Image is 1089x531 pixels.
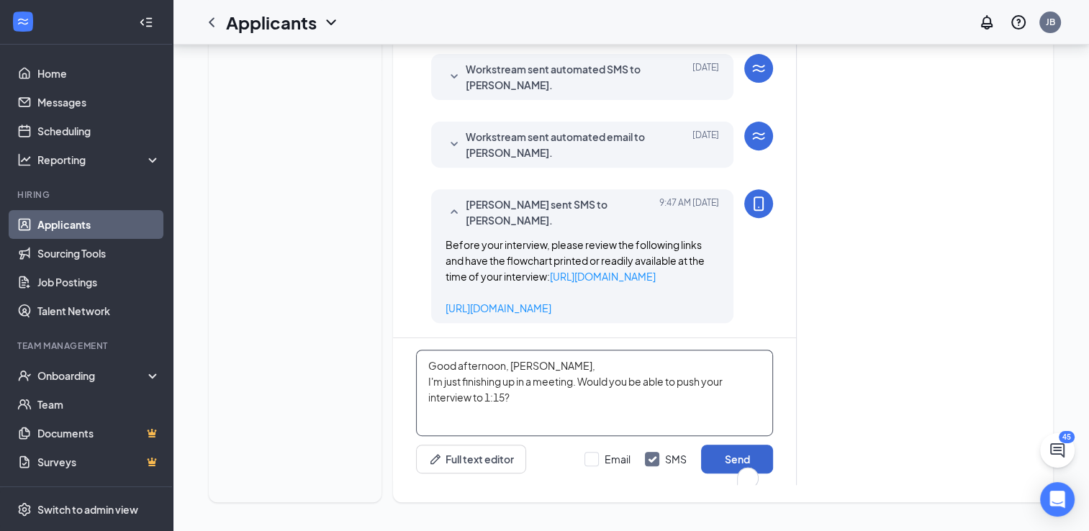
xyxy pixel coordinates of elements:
[659,196,719,228] span: [DATE] 9:47 AM
[446,204,463,221] svg: SmallChevronUp
[16,14,30,29] svg: WorkstreamLogo
[750,127,767,145] svg: WorkstreamLogo
[139,15,153,29] svg: Collapse
[37,210,161,239] a: Applicants
[1040,482,1075,517] div: Open Intercom Messenger
[37,117,161,145] a: Scheduling
[322,14,340,31] svg: ChevronDown
[692,61,719,93] span: [DATE]
[1059,431,1075,443] div: 45
[37,502,138,517] div: Switch to admin view
[446,238,705,314] span: Before your interview, please review the following links and have the flowchart printed or readil...
[17,368,32,383] svg: UserCheck
[17,502,32,517] svg: Settings
[1049,442,1066,459] svg: ChatActive
[466,196,654,228] span: [PERSON_NAME] sent SMS to [PERSON_NAME].
[750,195,767,212] svg: MobileSms
[466,129,654,160] span: Workstream sent automated email to [PERSON_NAME].
[17,153,32,167] svg: Analysis
[550,270,656,283] a: [URL][DOMAIN_NAME]
[416,445,526,473] button: Full text editorPen
[37,88,161,117] a: Messages
[17,340,158,352] div: Team Management
[37,296,161,325] a: Talent Network
[446,136,463,153] svg: SmallChevronDown
[37,239,161,268] a: Sourcing Tools
[416,350,773,436] textarea: To enrich screen reader interactions, please activate Accessibility in Grammarly extension settings
[37,268,161,296] a: Job Postings
[701,445,773,473] button: Send
[1046,16,1055,28] div: JB
[37,419,161,448] a: DocumentsCrown
[750,60,767,77] svg: WorkstreamLogo
[446,68,463,86] svg: SmallChevronDown
[466,61,654,93] span: Workstream sent automated SMS to [PERSON_NAME].
[17,189,158,201] div: Hiring
[1040,433,1075,468] button: ChatActive
[428,452,443,466] svg: Pen
[37,59,161,88] a: Home
[37,153,161,167] div: Reporting
[203,14,220,31] svg: ChevronLeft
[446,301,551,314] a: [URL][DOMAIN_NAME]
[37,368,148,383] div: Onboarding
[226,10,317,35] h1: Applicants
[37,390,161,419] a: Team
[1010,14,1027,31] svg: QuestionInfo
[692,129,719,160] span: [DATE]
[37,448,161,476] a: SurveysCrown
[978,14,995,31] svg: Notifications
